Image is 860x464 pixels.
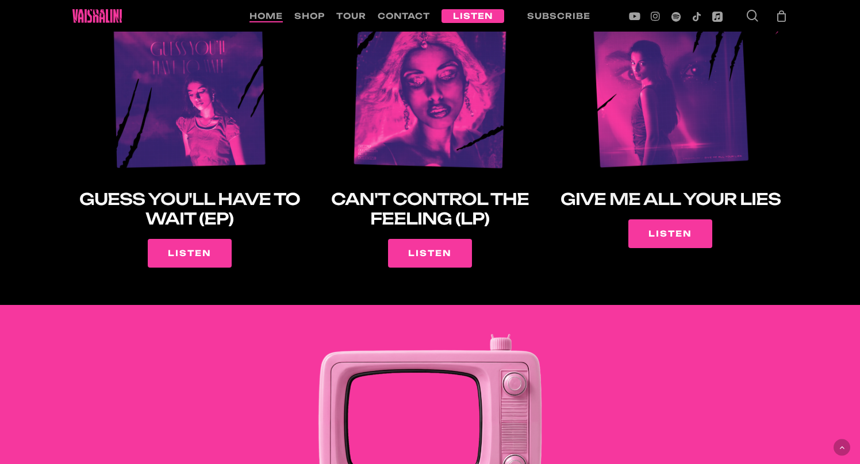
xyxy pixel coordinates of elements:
[378,11,430,21] a: contact
[148,239,232,268] a: Listen
[336,11,366,21] a: tour
[553,190,788,209] h3: Give Me All Your Lies
[72,9,122,23] img: Vaishalini
[294,11,325,21] a: shop
[516,11,602,21] a: Subscribe
[775,10,788,22] a: Cart
[834,439,850,456] a: Back to top
[628,219,712,248] a: Listen
[453,11,493,21] span: listen
[168,248,212,259] span: Listen
[313,190,547,229] h3: can't control the feeling (LP)
[648,228,692,239] span: Listen
[388,239,472,268] a: Listen
[72,190,307,229] h3: guess you'll have to wait (EP)
[527,11,590,21] span: Subscribe
[249,11,283,21] a: home
[441,11,504,21] a: listen
[408,248,452,259] span: Listen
